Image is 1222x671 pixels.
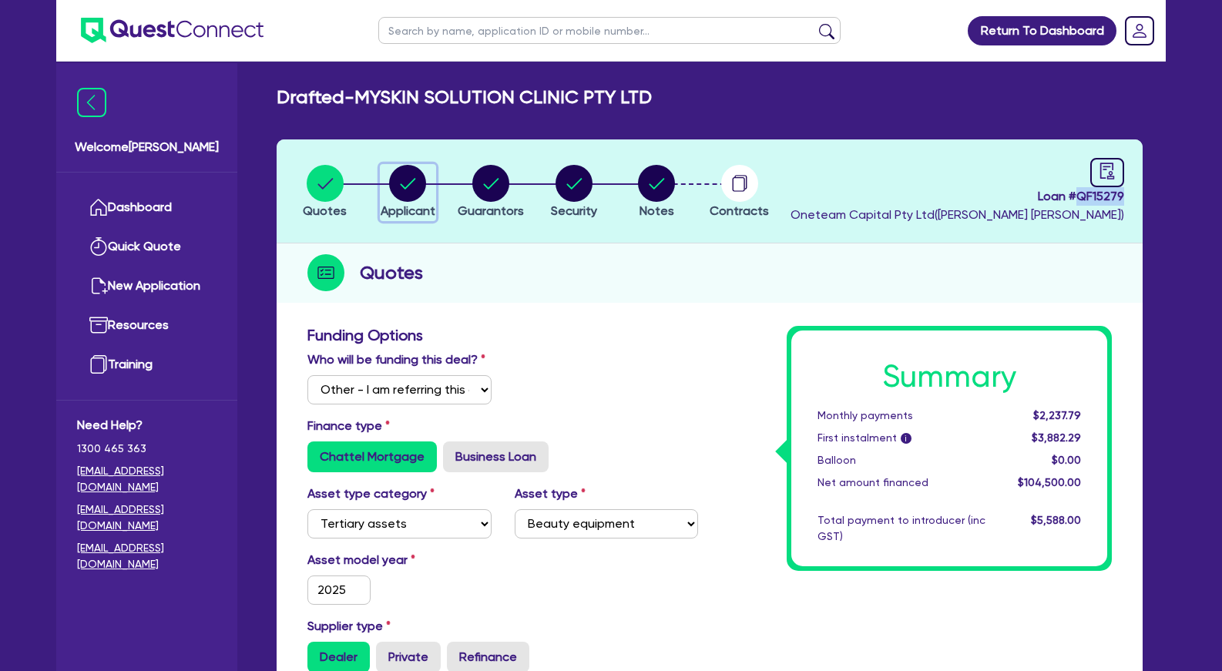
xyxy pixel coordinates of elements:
span: Need Help? [77,416,217,434]
div: Monthly payments [806,408,997,424]
label: Chattel Mortgage [307,441,437,472]
span: Applicant [381,203,435,218]
button: Security [550,164,598,221]
a: Resources [77,306,217,345]
div: Net amount financed [806,475,997,491]
button: Guarantors [457,164,525,221]
div: First instalment [806,430,997,446]
span: Loan # QF15279 [791,187,1124,206]
img: quick-quote [89,237,108,256]
a: [EMAIL_ADDRESS][DOMAIN_NAME] [77,540,217,572]
h2: Drafted - MYSKIN SOLUTION CLINIC PTY LTD [277,86,652,109]
span: Notes [640,203,674,218]
label: Finance type [307,417,390,435]
span: Security [551,203,597,218]
h3: Funding Options [307,326,698,344]
button: Notes [637,164,676,221]
img: training [89,355,108,374]
img: icon-menu-close [77,88,106,117]
span: $5,588.00 [1031,514,1081,526]
img: quest-connect-logo-blue [81,18,264,43]
img: resources [89,316,108,334]
label: Who will be funding this deal? [307,351,485,369]
a: Dropdown toggle [1120,11,1160,51]
h1: Summary [817,358,1081,395]
span: Contracts [710,203,769,218]
a: Dashboard [77,188,217,227]
button: Contracts [709,164,770,221]
span: Quotes [303,203,347,218]
label: Asset model year [296,551,503,569]
label: Business Loan [443,441,549,472]
label: Supplier type [307,617,391,636]
span: i [901,433,911,444]
a: Quick Quote [77,227,217,267]
a: Training [77,345,217,384]
a: [EMAIL_ADDRESS][DOMAIN_NAME] [77,502,217,534]
button: Quotes [302,164,347,221]
div: Total payment to introducer (inc GST) [806,512,997,545]
span: 1300 465 363 [77,441,217,457]
span: $104,500.00 [1018,476,1081,488]
span: $2,237.79 [1033,409,1081,421]
div: Balloon [806,452,997,468]
span: $0.00 [1052,454,1081,466]
button: Applicant [380,164,436,221]
span: audit [1099,163,1116,179]
span: Welcome [PERSON_NAME] [75,138,219,156]
span: Oneteam Capital Pty Ltd ( [PERSON_NAME] [PERSON_NAME] ) [791,207,1124,222]
input: Search by name, application ID or mobile number... [378,17,841,44]
a: New Application [77,267,217,306]
label: Asset type [515,485,586,503]
a: [EMAIL_ADDRESS][DOMAIN_NAME] [77,463,217,495]
img: step-icon [307,254,344,291]
span: Guarantors [458,203,524,218]
h2: Quotes [360,259,423,287]
span: $3,882.29 [1032,431,1081,444]
a: Return To Dashboard [968,16,1116,45]
label: Asset type category [307,485,435,503]
img: new-application [89,277,108,295]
